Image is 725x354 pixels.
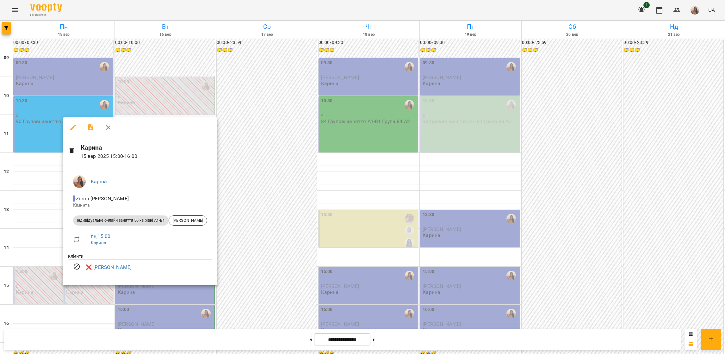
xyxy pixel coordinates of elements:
[81,143,212,152] h6: Карина
[91,178,107,184] a: Каріна
[68,253,212,277] ul: Клієнти
[169,215,207,226] div: [PERSON_NAME]
[86,264,132,271] a: ❌ [PERSON_NAME]
[81,152,212,160] p: 15 вер 2025 15:00 - 16:00
[73,202,207,208] p: Кімната
[91,233,110,239] a: пн , 15:00
[73,263,81,270] svg: Візит скасовано
[91,240,106,245] a: Карина
[73,196,130,202] span: - Zoom [PERSON_NAME]
[73,175,86,188] img: 069e1e257d5519c3c657f006daa336a6.png
[169,218,207,223] span: [PERSON_NAME]
[73,218,169,223] span: Індивідуальне онлайн заняття 50 хв рівні А1-В1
